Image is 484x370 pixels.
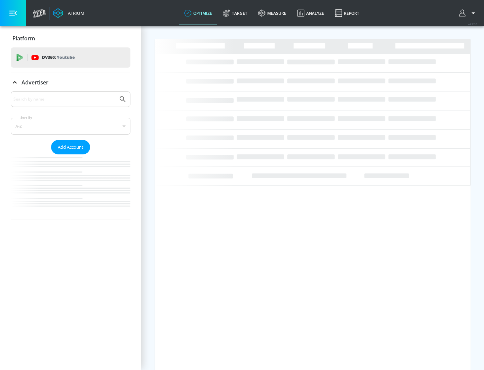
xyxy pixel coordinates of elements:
p: DV360: [42,54,75,61]
div: Advertiser [11,91,130,220]
p: Advertiser [22,79,48,86]
div: Atrium [65,10,84,16]
a: measure [253,1,292,25]
span: v 4.32.0 [468,22,477,26]
a: Target [217,1,253,25]
a: optimize [179,1,217,25]
a: Report [329,1,365,25]
div: A-Z [11,118,130,135]
p: Youtube [57,54,75,61]
span: Add Account [58,143,83,151]
button: Add Account [51,140,90,154]
nav: list of Advertiser [11,154,130,220]
label: Sort By [19,115,34,120]
a: Atrium [53,8,84,18]
input: Search by name [13,95,115,104]
a: Analyze [292,1,329,25]
div: Platform [11,29,130,48]
div: DV360: Youtube [11,47,130,68]
p: Platform [12,35,35,42]
div: Advertiser [11,73,130,92]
